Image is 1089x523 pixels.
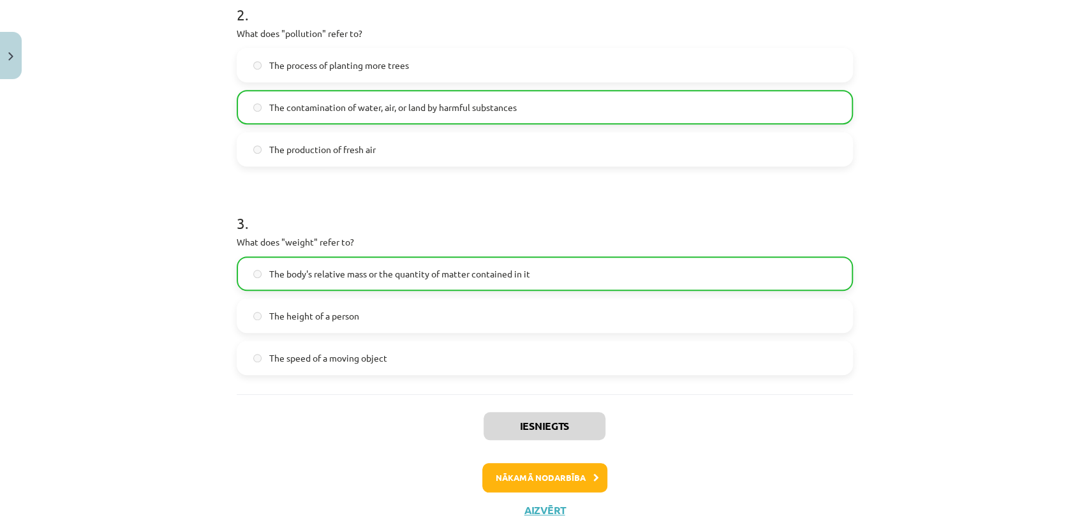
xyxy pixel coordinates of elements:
span: The speed of a moving object [269,351,387,365]
input: The body's relative mass or the quantity of matter contained in it [253,270,262,278]
button: Nākamā nodarbība [482,463,607,492]
img: icon-close-lesson-0947bae3869378f0d4975bcd49f059093ad1ed9edebbc8119c70593378902aed.svg [8,52,13,61]
input: The height of a person [253,312,262,320]
input: The production of fresh air [253,145,262,154]
input: The speed of a moving object [253,354,262,362]
span: The process of planting more trees [269,59,409,72]
span: The body's relative mass or the quantity of matter contained in it [269,267,530,281]
h1: 3 . [237,192,853,232]
button: Aizvērt [521,504,569,517]
input: The contamination of water, air, or land by harmful substances [253,103,262,112]
p: What does "pollution" refer to? [237,27,853,40]
button: Iesniegts [484,412,605,440]
span: The production of fresh air [269,143,376,156]
span: The height of a person [269,309,359,323]
span: The contamination of water, air, or land by harmful substances [269,101,517,114]
input: The process of planting more trees [253,61,262,70]
p: What does "weight" refer to? [237,235,853,249]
